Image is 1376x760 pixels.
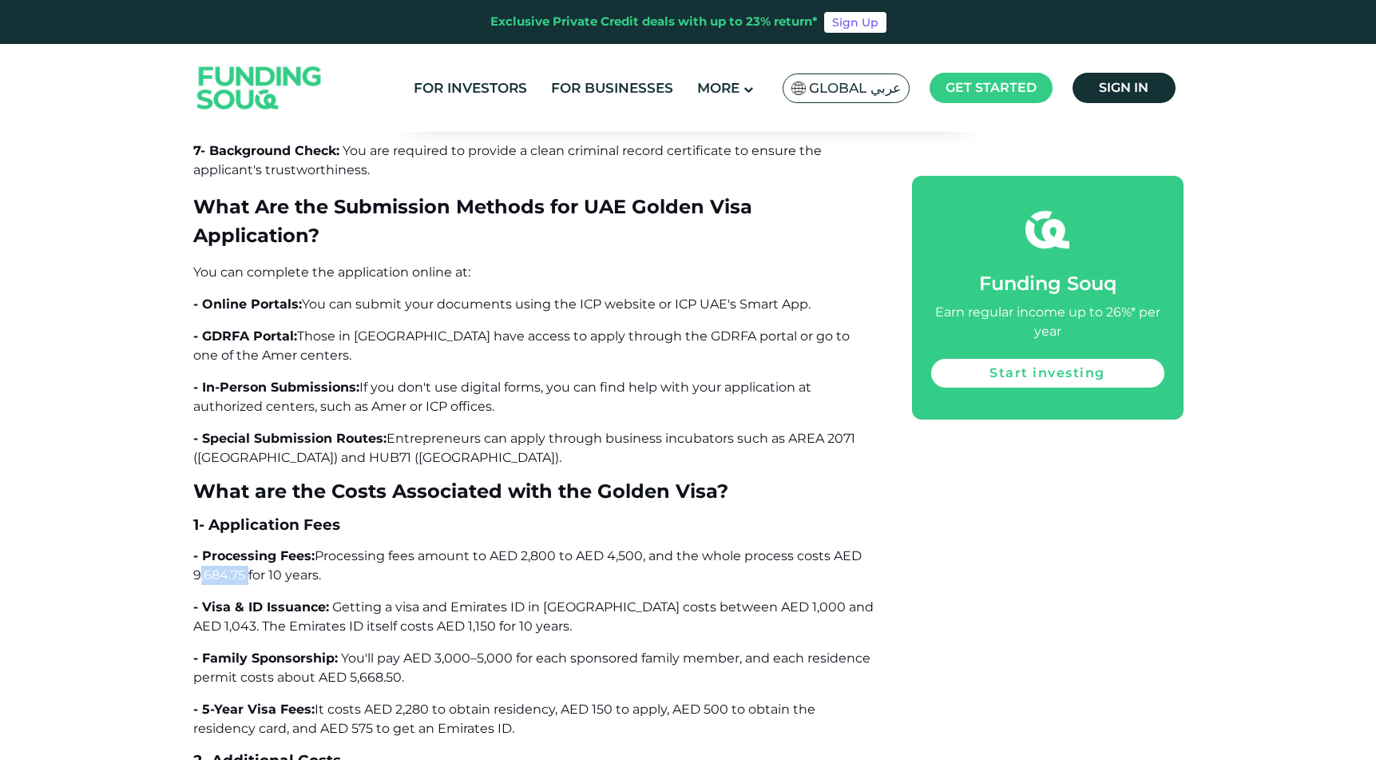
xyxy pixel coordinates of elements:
[791,82,806,95] img: SA Flag
[181,48,338,129] img: Logo
[193,265,470,280] span: You can complete the application online at:
[931,303,1164,341] div: Earn regular income up to 26%* per year
[931,359,1164,388] a: Start investing
[193,548,862,583] span: Processing fees amount to AED 2,800 to AED 4,500, and the whole process costs AED 9,684.75 for 10...
[193,296,302,312] span: - Online Portals:
[193,651,338,666] span: - Family Sponsorship:
[193,479,728,503] span: What are the Costs Associated with the Golden Visa?
[1073,73,1176,103] a: Sign in
[193,143,822,177] span: You are required to provide a clean criminal record certificate to ensure the applicant's trustwo...
[193,328,850,363] span: Those in [GEOGRAPHIC_DATA] have access to apply through the GDRFA portal or go to one of the Amer...
[809,79,901,97] span: Global عربي
[193,431,855,465] span: Entrepreneurs can apply through business incubators such as AREA 2071 ([GEOGRAPHIC_DATA]) and HUB...
[193,328,297,344] span: - GDRFA Portal:
[410,75,531,101] a: For Investors
[193,651,870,685] span: You'll pay AED 3,000–5,000 for each sponsored family member, and each residence permit costs abou...
[193,599,329,615] span: - Visa & ID Issuance:
[311,548,315,563] span: :
[193,548,311,563] span: - Processing Fees
[979,272,1116,295] span: Funding Souq
[193,431,387,446] span: - Special Submission Routes:
[824,12,886,33] a: Sign Up
[193,515,340,534] span: 1- Application Fees
[193,702,815,736] span: It costs AED 2,280 to obtain residency, AED 150 to apply, AED 500 to obtain the residency card, a...
[193,702,315,717] span: - 5-Year Visa Fees:
[697,80,740,96] span: More
[1099,80,1148,95] span: Sign in
[193,380,811,414] span: If you don't use digital forms, you can find help with your application at authorized centers, su...
[193,195,752,247] span: What Are the Submission Methods for UAE Golden Visa Application?
[302,296,811,312] span: You can submit your documents using the ICP website or ICP UAE's Smart App.
[193,143,339,158] span: 7- Background Check:
[946,80,1037,95] span: Get started
[547,75,677,101] a: For Businesses
[193,380,359,395] span: - In-Person Submissions:
[490,13,818,31] div: Exclusive Private Credit deals with up to 23% return*
[1025,208,1069,252] img: fsicon
[193,599,874,634] span: Getting a visa and Emirates ID in [GEOGRAPHIC_DATA] costs between AED 1,000 and AED 1,043. The Em...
